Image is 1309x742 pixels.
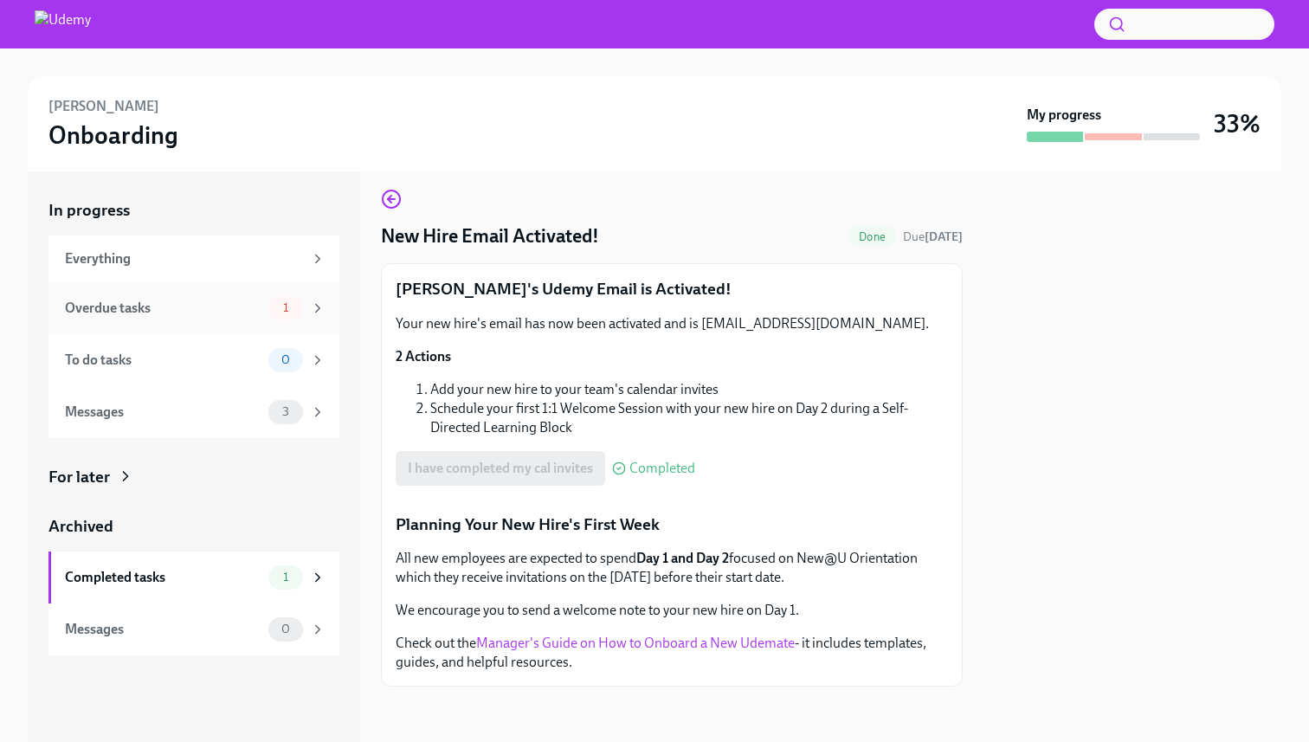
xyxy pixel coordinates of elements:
[272,405,300,418] span: 3
[271,353,300,366] span: 0
[271,623,300,636] span: 0
[629,461,695,475] span: Completed
[273,571,299,584] span: 1
[48,386,339,438] a: Messages3
[48,199,339,222] a: In progress
[1027,106,1101,125] strong: My progress
[636,550,729,566] strong: Day 1 and Day 2
[65,299,261,318] div: Overdue tasks
[48,466,110,488] div: For later
[35,10,91,38] img: Udemy
[396,549,948,587] p: All new employees are expected to spend focused on New@U Orientation which they receive invitatio...
[48,97,159,116] h6: [PERSON_NAME]
[925,229,963,244] strong: [DATE]
[430,380,948,399] li: Add your new hire to your team's calendar invites
[65,568,261,587] div: Completed tasks
[903,229,963,244] span: Due
[48,282,339,334] a: Overdue tasks1
[48,119,178,151] h3: Onboarding
[476,635,795,651] a: Manager's Guide on How to Onboard a New Udemate
[48,552,339,603] a: Completed tasks1
[48,466,339,488] a: For later
[381,223,599,249] h4: New Hire Email Activated!
[48,515,339,538] a: Archived
[903,229,963,245] span: September 6th, 2025 11:00
[65,403,261,422] div: Messages
[65,249,303,268] div: Everything
[396,348,451,365] strong: 2 Actions
[65,351,261,370] div: To do tasks
[48,236,339,282] a: Everything
[48,334,339,386] a: To do tasks0
[396,601,948,620] p: We encourage you to send a welcome note to your new hire on Day 1.
[65,620,261,639] div: Messages
[848,230,896,243] span: Done
[396,314,948,333] p: Your new hire's email has now been activated and is [EMAIL_ADDRESS][DOMAIN_NAME].
[396,278,948,300] p: [PERSON_NAME]'s Udemy Email is Activated!
[430,399,948,437] li: Schedule your first 1:1 Welcome Session with your new hire on Day 2 during a Self-Directed Learni...
[396,634,948,672] p: Check out the - it includes templates, guides, and helpful resources.
[48,603,339,655] a: Messages0
[273,301,299,314] span: 1
[396,513,948,536] p: Planning Your New Hire's First Week
[1214,108,1261,139] h3: 33%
